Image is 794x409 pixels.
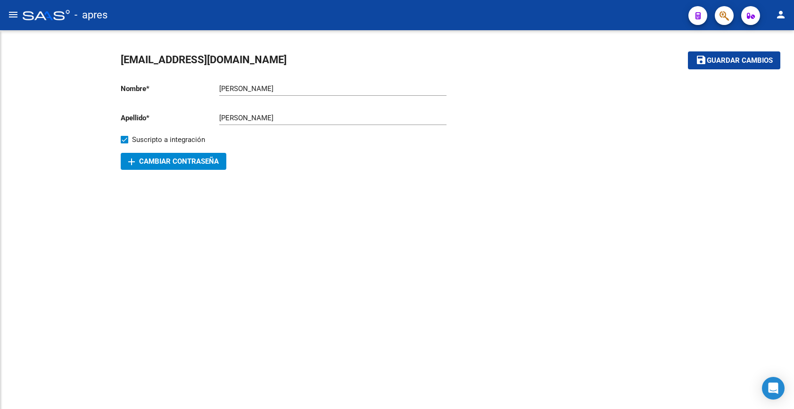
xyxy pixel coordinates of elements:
[128,157,219,166] span: Cambiar Contraseña
[74,5,108,25] span: - apres
[121,113,219,123] p: Apellido
[132,134,205,145] span: Suscripto a integración
[8,9,19,20] mat-icon: menu
[121,54,287,66] span: [EMAIL_ADDRESS][DOMAIN_NAME]
[707,57,773,65] span: Guardar cambios
[762,377,785,400] div: Open Intercom Messenger
[695,54,707,66] mat-icon: save
[688,51,780,69] button: Guardar cambios
[121,153,226,170] button: Cambiar Contraseña
[775,9,786,20] mat-icon: person
[121,83,219,94] p: Nombre
[126,156,137,167] mat-icon: add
